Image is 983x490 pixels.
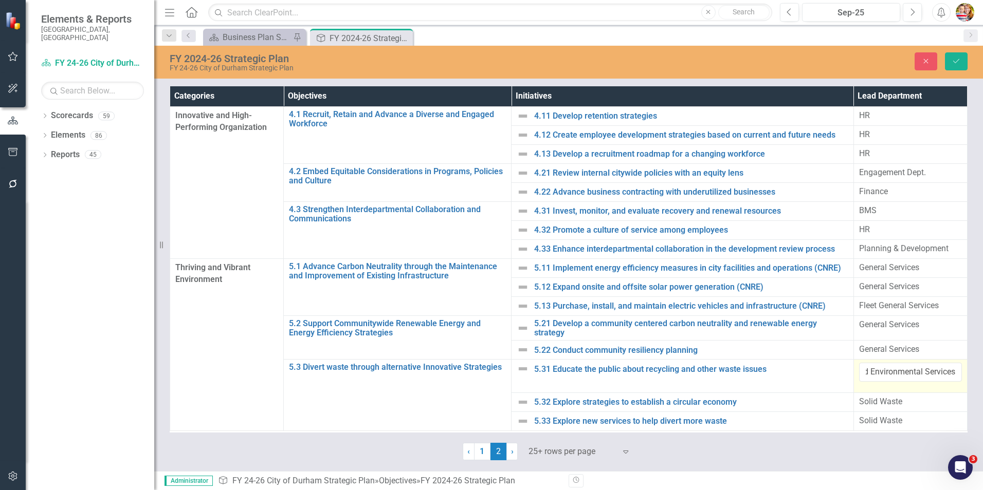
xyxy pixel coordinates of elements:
iframe: Intercom live chat [948,455,973,480]
span: Administrator [165,476,213,486]
span: Engagement Dept. [859,167,926,177]
span: ‹ [467,446,470,456]
img: Not Defined [517,205,529,217]
a: 4.2 Embed Equitable Considerations in Programs, Policies and Culture [289,167,506,185]
img: Not Defined [517,322,529,334]
a: Elements [51,129,85,141]
a: 4.13 Develop a recruitment roadmap for a changing workforce [534,149,848,159]
a: 1 [474,443,490,460]
span: HR [859,110,870,120]
a: FY 24-26 City of Durham Strategic Plan [41,58,144,69]
span: HR [859,129,870,139]
a: 5.11 Implement energy efficiency measures in city facilities and operations (CNRE) [534,263,848,273]
img: Not Defined [517,281,529,293]
a: 5.3 Divert waste through alternative Innovative Strategies [289,363,506,372]
img: Not Defined [517,129,529,141]
div: » » [218,475,561,487]
a: FY 24-26 City of Durham Strategic Plan [232,476,375,485]
a: 5.32 Explore strategies to establish a circular economy [534,398,848,407]
span: Elements & Reports [41,13,144,25]
a: 5.21 Develop a community centered carbon neutrality and renewable energy strategy [534,319,848,337]
span: 2 [490,443,507,460]
div: Business Plan Status Update [223,31,290,44]
a: 4.12 Create employee development strategies based on current and future needs [534,130,848,140]
img: Not Defined [517,110,529,122]
span: Search [733,8,755,16]
img: Not Defined [517,224,529,236]
div: 59 [98,111,115,120]
input: Search Below... [41,82,144,100]
div: Sep-25 [806,7,897,19]
div: FY 2024-26 Strategic Plan [330,32,410,45]
span: Planning & Development [859,243,949,253]
div: 45 [85,150,101,159]
img: Shari Metcalfe [956,3,974,22]
span: HR [859,148,870,158]
a: 5.22 Conduct community resiliency planning [534,346,848,355]
div: FY 2024-26 Strategic Plan [170,53,617,64]
button: Search [718,5,770,20]
a: 4.11 Develop retention strategies [534,111,848,121]
a: 5.13 Purchase, install, and maintain electric vehicles and infrastructure (CNRE) [534,301,848,311]
a: 4.32 Promote a culture of service among employees [534,225,848,235]
img: Not Defined [517,262,529,274]
img: ClearPoint Strategy [5,12,23,30]
small: [GEOGRAPHIC_DATA], [GEOGRAPHIC_DATA] [41,25,144,42]
img: Not Defined [517,363,529,375]
a: 5.31 Educate the public about recycling and other waste issues [534,365,848,374]
img: Not Defined [517,148,529,160]
a: Business Plan Status Update [206,31,290,44]
span: Solid Waste [859,416,902,425]
span: Solid Waste [859,397,902,406]
span: Fleet General Services [859,300,939,310]
a: 4.31 Invest, monitor, and evaluate recovery and renewal resources [534,206,848,216]
span: HR [859,224,870,234]
a: Reports [51,149,80,161]
a: 5.12 Expand onsite and offsite solar power generation (CNRE) [534,282,848,292]
img: Not Defined [517,243,529,255]
a: Objectives [379,476,416,485]
span: General Services [859,281,919,291]
a: 4.3 Strengthen Interdepartmental Collaboration and Communications [289,205,506,223]
span: 3 [969,455,977,463]
div: FY 24-26 City of Durham Strategic Plan [170,64,617,72]
span: General Services [859,319,919,329]
a: 5.1 Advance Carbon Neutrality through the Maintenance and Improvement of Existing Infrastructure [289,262,506,280]
img: Not Defined [517,415,529,427]
a: 4.22 Advance business contracting with underutilized businesses [534,187,848,197]
span: Innovative and High-Performing Organization [175,110,278,134]
a: 4.21 Review internal citywide policies with an equity lens [534,168,848,178]
span: › [511,446,514,456]
button: Sep-25 [802,3,900,22]
div: FY 2024-26 Strategic Plan [421,476,515,485]
a: 4.1 Recruit, Retain and Advance a Diverse and Engaged Workforce [289,110,506,128]
img: Not Defined [517,396,529,408]
a: 5.33 Explore new services to help divert more waste [534,417,848,426]
a: 4.33 Enhance interdepartmental collaboration in the development review process [534,244,848,254]
img: Not Defined [517,186,529,198]
div: 86 [90,131,107,140]
span: Finance [859,186,888,196]
img: Not Defined [517,167,529,179]
img: Not Defined [517,300,529,312]
span: BMS [859,205,877,215]
span: General Services [859,262,919,272]
img: Not Defined [517,344,529,356]
span: General Services [859,344,919,354]
input: Search ClearPoint... [208,4,772,22]
a: 5.2 Support Communitywide Renewable Energy and Energy Efficiency Strategies [289,319,506,337]
a: Scorecards [51,110,93,122]
span: Thriving and Vibrant Environment [175,262,278,286]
